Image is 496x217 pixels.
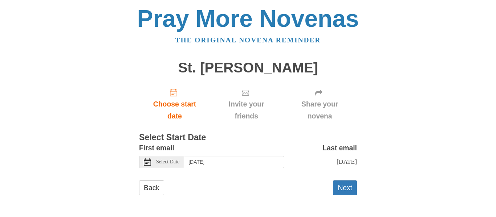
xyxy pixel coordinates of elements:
[217,98,275,122] span: Invite your friends
[139,60,357,76] h1: St. [PERSON_NAME]
[139,83,210,126] a: Choose start date
[337,158,357,165] span: [DATE]
[137,5,359,32] a: Pray More Novenas
[156,159,179,164] span: Select Date
[139,133,357,142] h3: Select Start Date
[322,142,357,154] label: Last email
[333,180,357,195] button: Next
[146,98,203,122] span: Choose start date
[290,98,350,122] span: Share your novena
[210,83,282,126] div: Click "Next" to confirm your start date first.
[139,180,164,195] a: Back
[282,83,357,126] div: Click "Next" to confirm your start date first.
[139,142,174,154] label: First email
[175,36,321,44] a: The original novena reminder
